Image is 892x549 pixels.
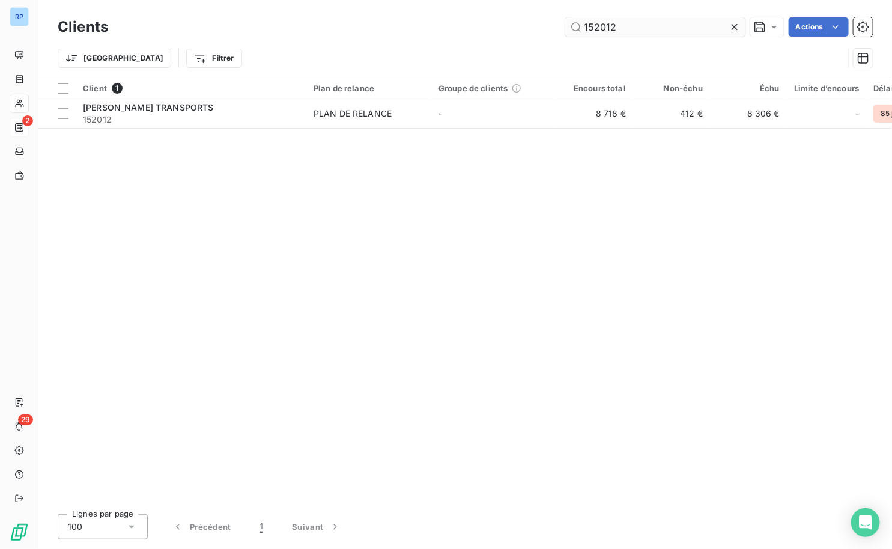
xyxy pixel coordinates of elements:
button: 1 [246,514,278,539]
span: Client [83,83,107,93]
div: Plan de relance [314,83,424,93]
div: Encours total [563,83,626,93]
input: Rechercher [565,17,745,37]
span: - [438,108,442,118]
td: 412 € [633,99,710,128]
div: RP [10,7,29,26]
div: Open Intercom Messenger [851,508,880,537]
td: 8 306 € [710,99,787,128]
button: Précédent [157,514,246,539]
h3: Clients [58,16,108,38]
span: 152012 [83,114,299,126]
span: 100 [68,521,82,533]
div: Échu [717,83,780,93]
button: [GEOGRAPHIC_DATA] [58,49,171,68]
span: 1 [112,83,123,94]
button: Suivant [278,514,356,539]
div: Non-échu [640,83,703,93]
button: Actions [789,17,849,37]
button: Filtrer [186,49,241,68]
span: 1 [260,521,263,533]
span: - [855,108,859,120]
span: 29 [18,414,33,425]
div: PLAN DE RELANCE [314,108,392,120]
span: Groupe de clients [438,83,508,93]
div: Limite d’encours [794,83,859,93]
span: 2 [22,115,33,126]
img: Logo LeanPay [10,523,29,542]
td: 8 718 € [556,99,633,128]
span: [PERSON_NAME] TRANSPORTS [83,102,214,112]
